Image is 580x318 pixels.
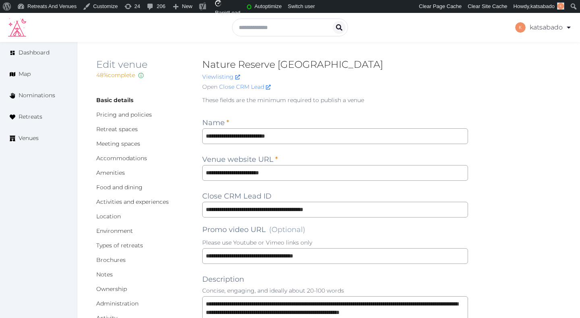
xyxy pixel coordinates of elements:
a: Brochures [96,256,126,264]
a: Activities and experiences [96,198,169,205]
span: Open [202,83,217,91]
span: (Optional) [269,225,305,234]
span: Venues [19,134,39,142]
a: Close CRM Lead [219,83,271,91]
span: Clear Page Cache [419,3,462,9]
a: Food and dining [96,184,143,191]
h2: Nature Reserve [GEOGRAPHIC_DATA] [202,58,468,71]
a: Basic details [96,96,133,104]
a: Administration [96,300,139,307]
a: Amenities [96,169,125,176]
span: Map [19,70,31,78]
span: Clear Site Cache [468,3,507,9]
span: katsabado [530,3,555,9]
label: Promo video URL [202,224,305,235]
a: katsabado [515,16,572,39]
a: Pricing and policies [96,111,152,118]
a: Accommodations [96,155,147,162]
a: Notes [96,271,113,278]
label: Name [202,117,229,128]
span: Retreats [19,113,42,121]
span: 48 % complete [96,71,135,79]
label: Description [202,274,244,285]
a: Viewlisting [202,73,240,80]
a: Retreat spaces [96,126,138,133]
p: Please use Youtube or Vimeo links only [202,238,468,247]
p: These fields are the minimum required to publish a venue [202,96,468,104]
h2: Edit venue [96,58,189,71]
span: Nominations [19,91,55,100]
span: Dashboard [19,48,50,57]
a: Types of retreats [96,242,143,249]
a: Meeting spaces [96,140,140,147]
p: Concise, engaging, and ideally about 20-100 words [202,287,468,295]
label: Close CRM Lead ID [202,190,271,202]
label: Venue website URL [202,154,278,165]
a: Ownership [96,285,127,293]
a: Environment [96,227,133,234]
a: Location [96,213,121,220]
